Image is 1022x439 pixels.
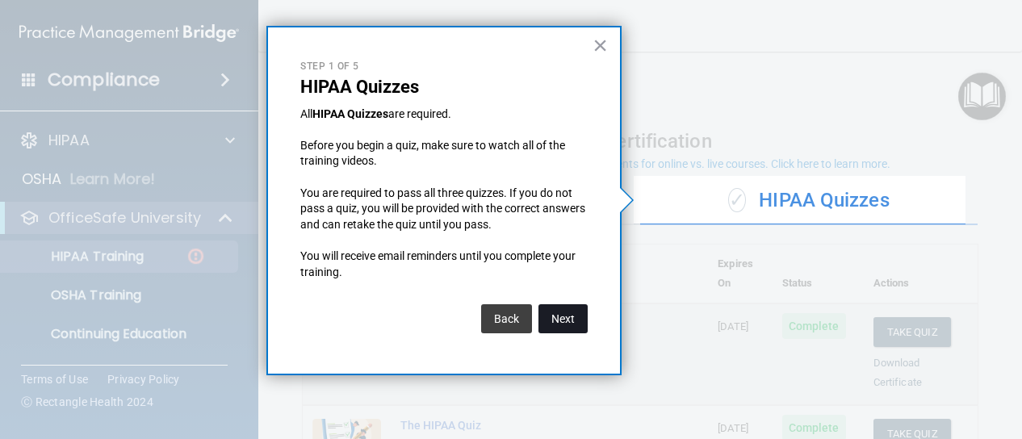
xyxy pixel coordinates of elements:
span: are required. [388,107,451,120]
button: Back [481,304,532,333]
p: You are required to pass all three quizzes. If you do not pass a quiz, you will be provided with ... [300,186,588,233]
span: ✓ [728,188,746,212]
span: All [300,107,312,120]
p: HIPAA Quizzes [300,77,588,98]
p: Step 1 of 5 [300,60,588,73]
p: Before you begin a quiz, make sure to watch all of the training videos. [300,138,588,169]
p: You will receive email reminders until you complete your training. [300,249,588,280]
button: Close [593,32,608,58]
button: Next [538,304,588,333]
div: HIPAA Quizzes [640,177,978,225]
iframe: Drift Widget Chat Controller [941,328,1003,389]
strong: HIPAA Quizzes [312,107,388,120]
